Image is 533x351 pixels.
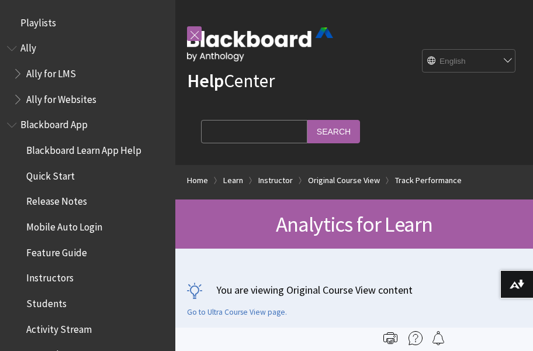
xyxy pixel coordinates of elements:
[431,331,445,345] img: Follow this page
[223,173,243,188] a: Learn
[26,166,75,182] span: Quick Start
[276,211,433,238] span: Analytics for Learn
[7,13,168,33] nav: Book outline for Playlists
[187,27,333,61] img: Blackboard by Anthology
[20,39,36,54] span: Ally
[395,173,462,188] a: Track Performance
[26,319,92,335] span: Activity Stream
[26,243,87,259] span: Feature Guide
[26,269,74,284] span: Instructors
[258,173,293,188] a: Instructor
[423,50,516,73] select: Site Language Selector
[187,69,224,92] strong: Help
[20,115,88,131] span: Blackboard App
[26,294,67,309] span: Students
[409,331,423,345] img: More help
[26,90,96,105] span: Ally for Websites
[307,120,360,143] input: Search
[187,283,521,297] p: You are viewing Original Course View content
[187,307,287,318] a: Go to Ultra Course View page.
[26,140,141,156] span: Blackboard Learn App Help
[187,69,275,92] a: HelpCenter
[26,217,102,233] span: Mobile Auto Login
[26,64,76,80] span: Ally for LMS
[7,39,168,109] nav: Book outline for Anthology Ally Help
[383,331,397,345] img: Print
[308,173,380,188] a: Original Course View
[187,173,208,188] a: Home
[20,13,56,29] span: Playlists
[26,192,87,208] span: Release Notes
